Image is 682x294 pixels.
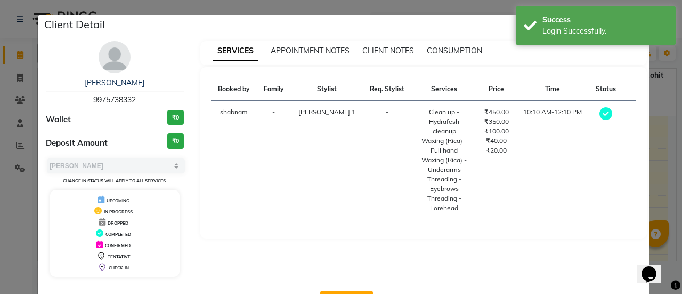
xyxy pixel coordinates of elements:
[484,126,509,136] div: ₹100.00
[484,117,509,126] div: ₹350.00
[542,26,668,37] div: Login Successfully.
[418,136,470,155] div: Waxing (Rica) - Full hand
[298,108,355,116] span: [PERSON_NAME] 1
[109,265,129,271] span: CHECK-IN
[44,17,105,33] h5: Client Detail
[291,78,363,101] th: Stylist
[107,198,129,203] span: UPCOMING
[418,174,470,194] div: Threading - Eyebrows
[108,254,131,259] span: TENTATIVE
[484,136,509,146] div: ₹40.00
[589,78,623,101] th: Status
[477,78,516,101] th: Price
[213,42,258,61] span: SERVICES
[418,107,470,136] div: Clean up - Hydrafesh cleanup
[93,95,136,105] span: 9975738332
[104,209,133,214] span: IN PROGRESS
[516,101,589,220] td: 10:10 AM-12:10 PM
[516,78,589,101] th: Time
[99,41,131,73] img: avatar
[271,46,350,55] span: APPOINTMENT NOTES
[167,110,184,125] h3: ₹0
[637,251,671,283] iframe: chat widget
[46,114,71,126] span: Wallet
[46,137,108,149] span: Deposit Amount
[418,155,470,174] div: Waxing (Rica) - Underarms
[211,101,257,220] td: shabnam
[363,101,412,220] td: -
[484,146,509,155] div: ₹20.00
[542,14,668,26] div: Success
[63,178,167,184] small: Change in status will apply to all services.
[167,133,184,149] h3: ₹0
[108,220,128,226] span: DROPPED
[411,78,477,101] th: Services
[363,78,412,101] th: Req. Stylist
[211,78,257,101] th: Booked by
[362,46,414,55] span: CLIENT NOTES
[85,78,144,88] a: [PERSON_NAME]
[257,78,291,101] th: Family
[418,194,470,213] div: Threading - Forehead
[427,46,482,55] span: CONSUMPTION
[257,101,291,220] td: -
[105,243,131,248] span: CONFIRMED
[105,232,131,237] span: COMPLETED
[484,107,509,117] div: ₹450.00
